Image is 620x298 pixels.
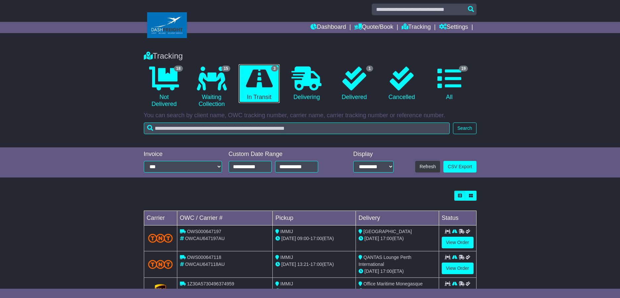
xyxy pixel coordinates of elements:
span: 3 [271,66,278,72]
span: 17:00 [380,236,392,241]
img: TNT_Domestic.png [148,260,173,269]
a: Quote/Book [354,22,393,33]
div: Tracking [141,51,480,61]
span: [DATE] [365,288,379,293]
div: Display [353,151,394,158]
img: GetCarrierServiceLogo [155,284,166,297]
td: Pickup [273,211,356,225]
td: Carrier [144,211,177,225]
span: 17:00 [380,288,392,293]
span: 09:29 [297,288,309,293]
span: IMMIJ [280,281,293,286]
span: QANTAS Lounge Perth International [359,255,411,267]
a: View Order [442,263,474,274]
div: (ETA) [359,287,436,294]
span: OWCAU647118AU [185,262,225,267]
span: [DATE] [281,288,296,293]
td: Delivery [356,211,439,225]
button: Refresh [415,161,440,173]
div: Invoice [144,151,222,158]
span: OWCAU647197AU [185,236,225,241]
span: 17:00 [380,269,392,274]
span: [DATE] [281,236,296,241]
span: 15 [221,66,230,72]
span: IMMIJ [280,229,293,234]
span: 18 [174,66,183,72]
td: OWC / Carrier # [177,211,273,225]
span: 19 [459,66,468,72]
span: 17:00 [310,288,322,293]
a: 19 All [429,64,470,103]
span: [GEOGRAPHIC_DATA] [364,229,412,234]
div: - (ETA) [275,287,353,294]
span: 17:00 [310,236,322,241]
a: 18 Not Delivered [144,64,185,110]
a: View Order [442,237,474,248]
a: Cancelled [381,64,422,103]
span: [DATE] [365,269,379,274]
span: [DATE] [365,236,379,241]
a: 3 In Transit [239,64,279,103]
div: - (ETA) [275,261,353,268]
span: 1 [366,66,373,72]
a: Dashboard [310,22,346,33]
span: IMMIJ [280,255,293,260]
a: CSV Export [443,161,476,173]
div: - (ETA) [275,235,353,242]
span: 1Z30A5730496374959 [187,281,234,286]
a: Settings [439,22,468,33]
a: 1 Delivered [334,64,374,103]
button: Search [453,123,476,134]
span: 09:00 [297,236,309,241]
span: 13:21 [297,262,309,267]
img: TNT_Domestic.png [148,234,173,243]
span: 17:00 [310,262,322,267]
div: Custom Date Range [229,151,335,158]
span: [DATE] [281,262,296,267]
a: Delivering [286,64,327,103]
div: (ETA) [359,235,436,242]
p: You can search by client name, OWC tracking number, carrier name, carrier tracking number or refe... [144,112,477,119]
span: Office Maritime Monegasque [364,281,423,286]
a: 15 Waiting Collection [191,64,232,110]
span: OWCAU646797FR [185,288,224,293]
span: OWS000647118 [187,255,221,260]
a: Tracking [402,22,431,33]
div: (ETA) [359,268,436,275]
td: Status [439,211,476,225]
span: OWS000647197 [187,229,221,234]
